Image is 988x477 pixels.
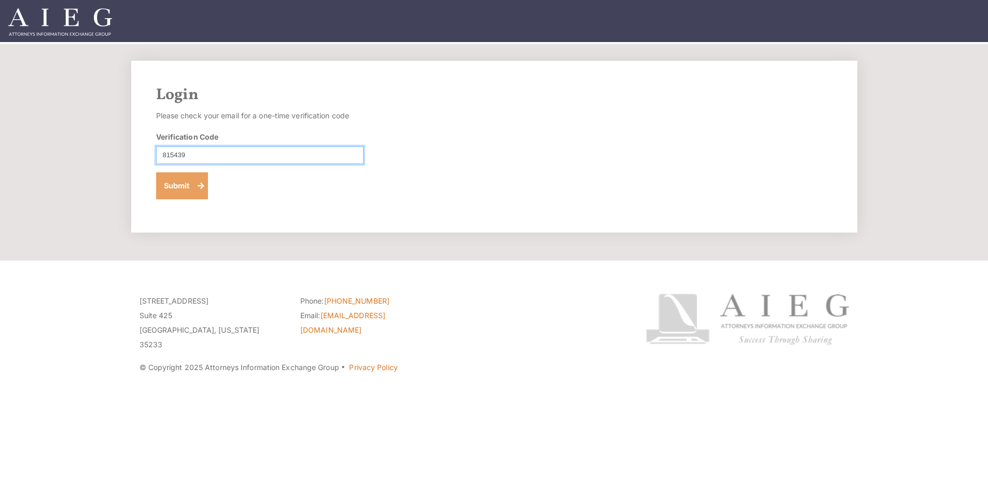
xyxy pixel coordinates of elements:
[156,172,208,199] button: Submit
[300,308,446,337] li: Email:
[300,294,446,308] li: Phone:
[324,296,389,305] a: [PHONE_NUMBER]
[646,294,849,345] img: Attorneys Information Exchange Group logo
[156,131,219,142] label: Verification Code
[156,108,364,123] p: Please check your email for a one-time verification code
[300,311,385,334] a: [EMAIL_ADDRESS][DOMAIN_NAME]
[140,294,285,352] p: [STREET_ADDRESS] Suite 425 [GEOGRAPHIC_DATA], [US_STATE] 35233
[8,8,112,36] img: Attorneys Information Exchange Group
[341,367,345,372] span: ·
[349,363,397,372] a: Privacy Policy
[156,86,832,104] h2: Login
[140,360,607,375] p: © Copyright 2025 Attorneys Information Exchange Group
